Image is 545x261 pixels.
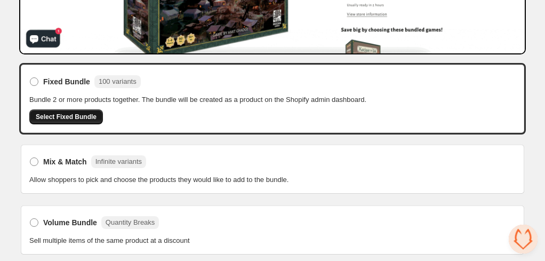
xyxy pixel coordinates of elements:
[29,109,103,124] button: Select Fixed Bundle
[29,94,366,105] span: Bundle 2 or more products together. The bundle will be created as a product on the Shopify admin ...
[29,175,288,185] span: Allow shoppers to pick and choose the products they would like to add to the bundle.
[99,77,137,85] span: 100 variants
[29,235,190,246] span: Sell multiple items of the same product at a discount
[509,225,538,254] a: Open chat
[43,217,97,228] span: Volume Bundle
[36,113,97,121] span: Select Fixed Bundle
[43,76,90,87] span: Fixed Bundle
[95,157,142,165] span: Infinite variants
[106,218,155,226] span: Quantity Breaks
[43,156,87,167] span: Mix & Match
